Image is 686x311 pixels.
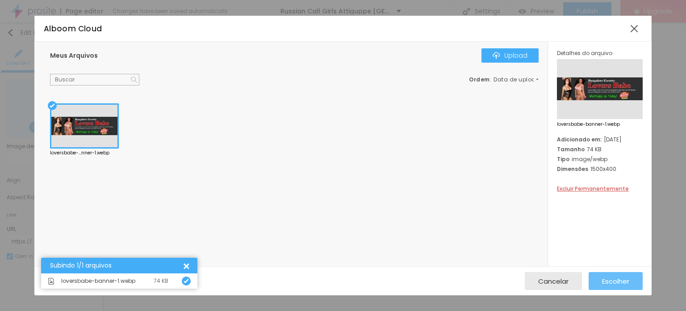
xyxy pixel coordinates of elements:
[557,185,629,192] span: Excluir Permanentemente
[50,74,139,85] input: Buscar
[557,136,643,143] div: [DATE]
[50,151,119,155] div: loversbabe-...nner-1.webp
[61,278,135,284] span: loversbabe-banner-1.webp
[589,272,643,290] button: Escolher
[469,76,490,83] span: Ordem
[557,155,643,163] div: image/webp
[557,136,602,143] span: Adicionado em:
[557,145,643,153] div: 74 KB
[44,23,102,34] span: Alboom Cloud
[154,278,168,284] div: 74 KB
[557,155,569,163] span: Tipo
[538,277,569,285] span: Cancelar
[525,272,582,290] button: Cancelar
[50,51,98,60] span: Meus Arquivos
[469,77,539,82] div: :
[481,48,539,63] button: IconeUpload
[50,262,182,269] div: Subindo 1/1 arquivos
[557,145,585,153] span: Tamanho
[493,52,500,59] img: Icone
[131,77,137,83] img: Icone
[557,165,588,173] span: Dimensões
[557,122,643,127] span: loversbabe-banner-1.webp
[493,52,527,59] div: Upload
[48,278,54,285] img: Icone
[602,277,629,285] span: Escolher
[494,77,540,82] span: Data de upload
[557,49,612,57] span: Detalhes do arquivo
[557,165,643,173] div: 1500x400
[184,278,189,284] img: Icone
